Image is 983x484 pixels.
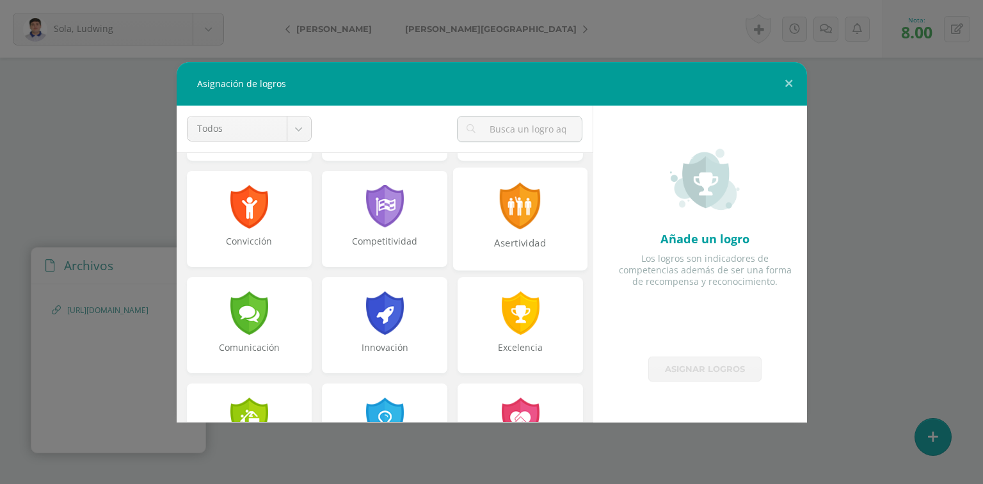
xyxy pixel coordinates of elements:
div: Convicción [188,235,311,261]
button: Close (Esc) [771,62,807,106]
div: Los logros son indicadores de competencias además de ser una forma de recompensa y reconocimiento. [614,253,797,288]
div: Innovación [323,341,446,367]
a: Asignar logros [648,357,762,382]
div: Asignación de logros [177,62,807,106]
div: Competitividad [323,235,446,261]
div: Comunicación [188,341,311,367]
a: Todos [188,117,311,141]
div: Añade un logro [614,231,797,246]
input: Busca un logro aquí... [458,117,581,141]
div: Excelencia [459,341,582,367]
div: Asertividad [454,236,586,263]
span: Todos [197,117,277,141]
